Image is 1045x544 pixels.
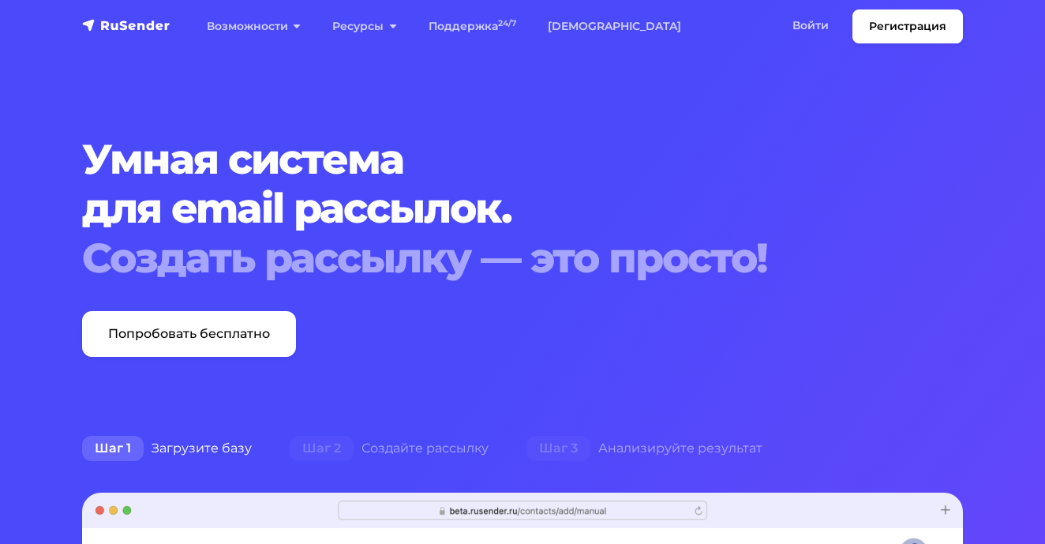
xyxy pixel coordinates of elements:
div: Создать рассылку — это просто! [82,234,963,283]
div: Создайте рассылку [271,433,508,464]
a: Регистрация [852,9,963,43]
h1: Умная система для email рассылок. [82,135,963,283]
a: Ресурсы [316,10,412,43]
a: [DEMOGRAPHIC_DATA] [532,10,697,43]
span: Шаг 1 [82,436,144,461]
img: RuSender [82,17,170,33]
div: Загрузите базу [63,433,271,464]
div: Анализируйте результат [508,433,781,464]
span: Шаг 3 [526,436,590,461]
a: Войти [777,9,845,42]
a: Попробовать бесплатно [82,311,296,357]
a: Возможности [191,10,316,43]
a: Поддержка24/7 [413,10,532,43]
span: Шаг 2 [290,436,354,461]
sup: 24/7 [498,18,516,28]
